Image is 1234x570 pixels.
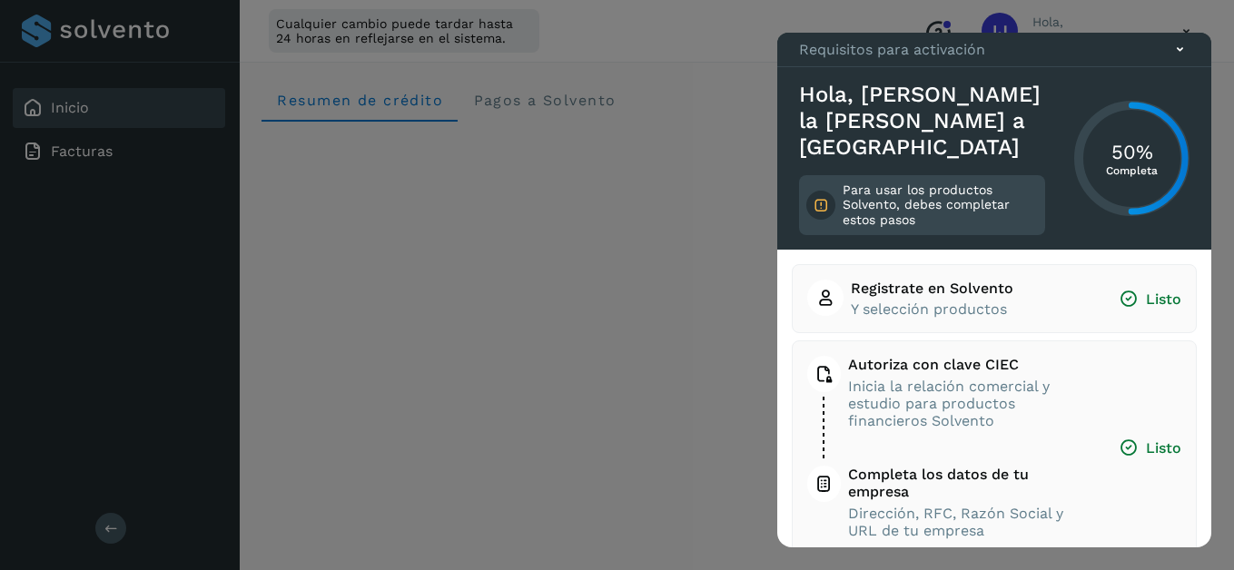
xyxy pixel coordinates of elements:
span: Listo [1119,290,1181,309]
button: Registrate en SolventoY selección productosListo [807,280,1181,318]
button: Autoriza con clave CIECInicia la relación comercial y estudio para productos financieros Solvento... [807,356,1181,539]
span: Listo [1119,438,1181,457]
h3: 50% [1106,140,1158,163]
span: Y selección productos [851,300,1013,318]
p: Requisitos para activación [799,41,985,58]
span: Autoriza con clave CIEC [848,356,1084,373]
p: Completa [1106,164,1158,177]
div: Requisitos para activación [777,33,1211,67]
span: Dirección, RFC, Razón Social y URL de tu empresa [848,505,1084,539]
h3: Hola, [PERSON_NAME] la [PERSON_NAME] a [GEOGRAPHIC_DATA] [799,82,1045,160]
span: Inicia la relación comercial y estudio para productos financieros Solvento [848,378,1084,430]
span: Completa los datos de tu empresa [848,466,1084,500]
span: Registrate en Solvento [851,280,1013,297]
p: Para usar los productos Solvento, debes completar estos pasos [843,182,1038,228]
